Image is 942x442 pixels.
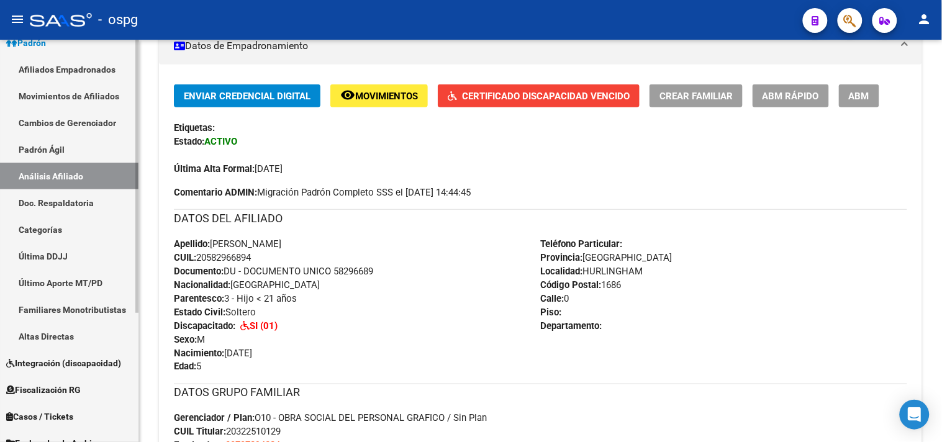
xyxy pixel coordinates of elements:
div: Open Intercom Messenger [900,400,930,430]
strong: Nacimiento: [174,348,224,359]
strong: Localidad: [541,266,583,277]
strong: Departamento: [541,320,602,331]
strong: Provincia: [541,252,583,263]
span: Crear Familiar [659,91,733,102]
span: DU - DOCUMENTO UNICO 58296689 [174,266,373,277]
strong: SI (01) [250,320,278,331]
span: - ospg [98,6,138,34]
h3: DATOS GRUPO FAMILIAR [174,384,907,402]
mat-icon: person [917,12,932,27]
button: Crear Familiar [650,84,743,107]
strong: ACTIVO [204,136,237,147]
span: M [174,334,205,345]
strong: Piso: [541,307,562,318]
strong: Teléfono Particular: [541,238,623,250]
button: ABM [839,84,879,107]
h3: DATOS DEL AFILIADO [174,210,907,227]
span: 5 [174,361,201,372]
span: 1686 [541,279,622,291]
mat-panel-title: Datos de Empadronamiento [174,39,892,53]
span: ABM [849,91,869,102]
strong: Gerenciador / Plan: [174,413,255,424]
strong: Parentesco: [174,293,224,304]
span: Movimientos [355,91,418,102]
span: HURLINGHAM [541,266,643,277]
span: [PERSON_NAME] [174,238,281,250]
button: ABM Rápido [753,84,829,107]
span: Enviar Credencial Digital [184,91,310,102]
strong: CUIL: [174,252,196,263]
span: Casos / Tickets [6,410,73,423]
strong: Discapacitado: [174,320,235,331]
span: Soltero [174,307,256,318]
mat-expansion-panel-header: Datos de Empadronamiento [159,27,922,65]
strong: Etiquetas: [174,122,215,133]
span: [GEOGRAPHIC_DATA] [541,252,673,263]
span: 20582966894 [174,252,251,263]
span: [DATE] [174,163,283,174]
span: Padrón [6,36,46,50]
strong: Nacionalidad: [174,279,230,291]
strong: Comentario ADMIN: [174,187,257,198]
strong: Apellido: [174,238,210,250]
strong: CUIL Titular: [174,426,226,438]
strong: Estado: [174,136,204,147]
strong: Última Alta Formal: [174,163,255,174]
span: [GEOGRAPHIC_DATA] [174,279,320,291]
strong: Edad: [174,361,196,372]
span: Migración Padrón Completo SSS el [DATE] 14:44:45 [174,186,471,199]
strong: Estado Civil: [174,307,225,318]
span: Integración (discapacidad) [6,356,121,370]
button: Certificado Discapacidad Vencido [438,84,640,107]
mat-icon: remove_red_eye [340,88,355,102]
strong: Calle: [541,293,564,304]
strong: Documento: [174,266,224,277]
mat-icon: menu [10,12,25,27]
strong: Sexo: [174,334,197,345]
button: Enviar Credencial Digital [174,84,320,107]
span: ABM Rápido [763,91,819,102]
span: Certificado Discapacidad Vencido [462,91,630,102]
span: O10 - OBRA SOCIAL DEL PERSONAL GRAFICO / Sin Plan [174,413,487,424]
span: 0 [541,293,569,304]
span: [DATE] [174,348,252,359]
span: 3 - Hijo < 21 años [174,293,297,304]
span: 20322510129 [174,426,281,438]
span: Fiscalización RG [6,383,81,397]
strong: Código Postal: [541,279,602,291]
button: Movimientos [330,84,428,107]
